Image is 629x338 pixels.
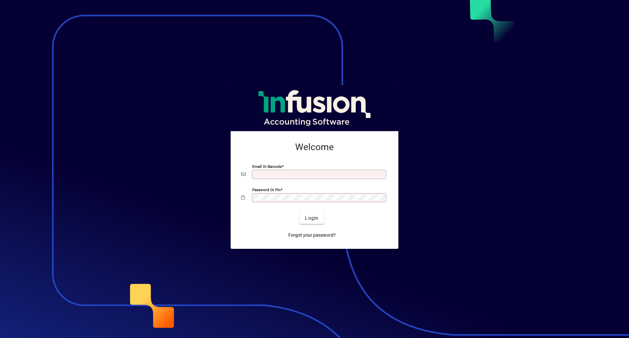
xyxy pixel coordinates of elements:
a: Forgot your password? [286,229,338,241]
span: Login [305,215,318,222]
span: Forgot your password? [288,232,336,239]
mat-label: Password or Pin [252,188,280,192]
h2: Welcome [241,142,388,153]
mat-label: Email or Barcode [252,164,282,169]
button: Login [300,212,324,224]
